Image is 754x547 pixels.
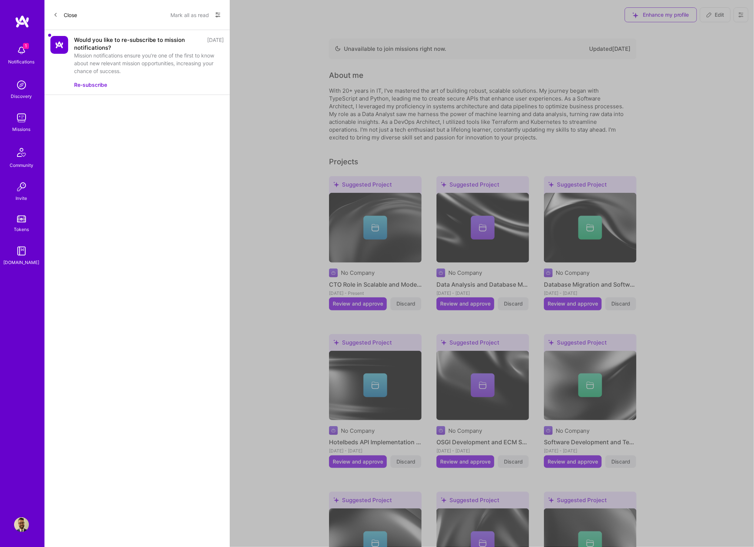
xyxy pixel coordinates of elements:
[15,15,30,28] img: logo
[14,517,29,532] img: User Avatar
[10,161,33,169] div: Community
[14,78,29,92] img: discovery
[74,36,203,52] div: Would you like to re-subscribe to mission notifications?
[14,111,29,125] img: teamwork
[16,194,27,202] div: Invite
[14,225,29,233] div: Tokens
[74,52,224,75] div: Mission notifications ensure you’re one of the first to know about new relevant mission opportuni...
[170,9,209,21] button: Mark all as read
[74,81,107,89] button: Re-subscribe
[207,36,224,52] div: [DATE]
[17,215,26,223] img: tokens
[14,179,29,194] img: Invite
[53,9,77,21] button: Close
[4,258,40,266] div: [DOMAIN_NAME]
[14,244,29,258] img: guide book
[50,36,68,54] img: Company Logo
[13,125,31,133] div: Missions
[13,144,30,161] img: Community
[11,92,32,100] div: Discovery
